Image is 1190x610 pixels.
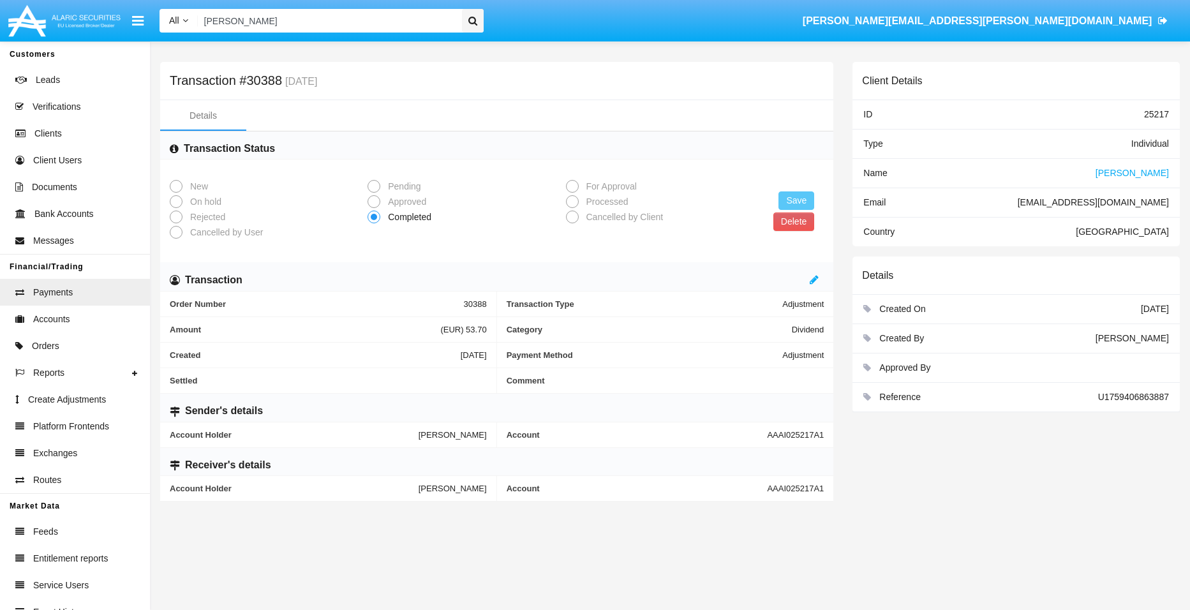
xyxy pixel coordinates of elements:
[507,484,768,493] span: Account
[862,269,893,281] h6: Details
[169,15,179,26] span: All
[34,207,94,221] span: Bank Accounts
[579,180,640,193] span: For Approval
[879,333,924,343] span: Created By
[185,273,242,287] h6: Transaction
[182,180,211,193] span: New
[33,579,89,592] span: Service Users
[33,154,82,167] span: Client Users
[1141,304,1169,314] span: [DATE]
[380,180,424,193] span: Pending
[32,181,77,194] span: Documents
[6,2,123,40] img: Logo image
[33,234,74,248] span: Messages
[778,191,814,210] button: Save
[33,100,80,114] span: Verifications
[28,393,106,406] span: Create Adjustments
[380,195,429,209] span: Approved
[879,362,930,373] span: Approved By
[1098,392,1169,402] span: U1759406863887
[464,299,487,309] span: 30388
[170,376,487,385] span: Settled
[507,376,824,385] span: Comment
[1018,197,1169,207] span: [EMAIL_ADDRESS][DOMAIN_NAME]
[803,15,1152,26] span: [PERSON_NAME][EMAIL_ADDRESS][PERSON_NAME][DOMAIN_NAME]
[440,325,486,334] span: (EUR) 53.70
[380,211,435,224] span: Completed
[33,286,73,299] span: Payments
[33,366,64,380] span: Reports
[170,299,464,309] span: Order Number
[160,14,198,27] a: All
[182,195,225,209] span: On hold
[32,339,59,353] span: Orders
[507,299,783,309] span: Transaction Type
[170,325,440,334] span: Amount
[185,404,263,418] h6: Sender's details
[419,484,487,493] span: [PERSON_NAME]
[36,73,60,87] span: Leads
[33,420,109,433] span: Platform Frontends
[33,525,58,539] span: Feeds
[767,484,824,493] span: AAAI025217A1
[507,325,792,334] span: Category
[796,3,1174,39] a: [PERSON_NAME][EMAIL_ADDRESS][PERSON_NAME][DOMAIN_NAME]
[182,211,228,224] span: Rejected
[507,350,783,360] span: Payment Method
[1096,333,1169,343] span: [PERSON_NAME]
[170,484,419,493] span: Account Holder
[170,430,419,440] span: Account Holder
[33,447,77,460] span: Exchanges
[184,142,275,156] h6: Transaction Status
[863,197,886,207] span: Email
[863,227,895,237] span: Country
[282,77,317,87] small: [DATE]
[1076,227,1169,237] span: [GEOGRAPHIC_DATA]
[170,350,461,360] span: Created
[792,325,824,334] span: Dividend
[1096,168,1169,178] span: [PERSON_NAME]
[879,392,921,402] span: Reference
[182,226,266,239] span: Cancelled by User
[579,211,667,224] span: Cancelled by Client
[33,552,108,565] span: Entitlement reports
[767,430,824,440] span: AAAI025217A1
[419,430,487,440] span: [PERSON_NAME]
[185,458,271,472] h6: Receiver's details
[190,109,217,123] div: Details
[862,75,922,87] h6: Client Details
[170,75,317,87] h5: Transaction #30388
[1144,109,1169,119] span: 25217
[782,350,824,360] span: Adjustment
[863,138,882,149] span: Type
[507,430,768,440] span: Account
[782,299,824,309] span: Adjustment
[773,212,814,231] button: Delete
[579,195,632,209] span: Processed
[198,9,458,33] input: Search
[863,109,872,119] span: ID
[461,350,487,360] span: [DATE]
[879,304,925,314] span: Created On
[33,313,70,326] span: Accounts
[34,127,62,140] span: Clients
[1131,138,1169,149] span: Individual
[863,168,887,178] span: Name
[33,473,61,487] span: Routes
